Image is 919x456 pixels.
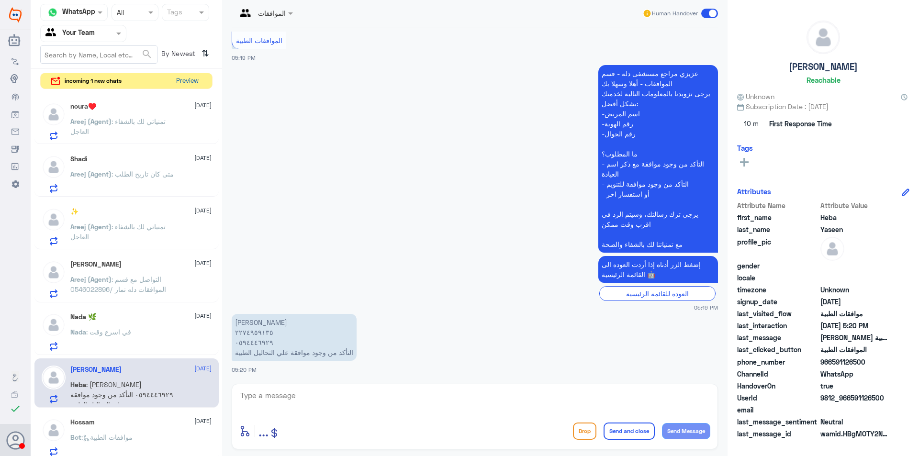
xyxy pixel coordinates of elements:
[70,418,95,426] h5: Hossam
[737,224,818,234] span: last_name
[42,313,66,337] img: defaultAdmin.png
[194,206,212,215] span: [DATE]
[737,321,818,331] span: last_interaction
[737,381,818,391] span: HandoverOn
[737,345,818,355] span: last_clicked_button
[70,380,173,409] span: : [PERSON_NAME] ٠٥٩٤٤٤٦٩٢٩ التأكد من وجود موافقة علي التحاليل الطبية
[737,309,818,319] span: last_visited_flow
[737,429,818,439] span: last_message_id
[737,273,818,283] span: locale
[820,345,890,355] span: الموافقات الطبية
[232,314,357,361] p: 25/9/2025, 5:20 PM
[166,7,182,19] div: Tags
[42,102,66,126] img: defaultAdmin.png
[70,102,96,111] h5: noura♥️
[737,237,818,259] span: profile_pic
[737,333,818,343] span: last_message
[737,285,818,295] span: timezone
[737,101,909,111] span: Subscription Date : [DATE]
[70,328,86,336] span: Nada
[10,403,21,414] i: check
[45,26,60,41] img: yourTeam.svg
[258,420,269,442] button: ...
[737,200,818,211] span: Attribute Name
[598,65,718,253] p: 25/9/2025, 5:19 PM
[820,297,890,307] span: 2025-09-25T14:19:40.385Z
[42,208,66,232] img: defaultAdmin.png
[820,369,890,379] span: 2
[41,46,157,63] input: Search by Name, Local etc…
[599,286,716,301] div: العودة للقائمة الرئيسية
[769,119,832,129] span: First Response Time
[737,417,818,427] span: last_message_sentiment
[662,423,710,439] button: Send Message
[70,117,112,125] span: Areej (Agent)
[194,154,212,162] span: [DATE]
[820,309,890,319] span: موافقات الطبية
[194,364,212,373] span: [DATE]
[789,61,858,72] h5: [PERSON_NAME]
[820,417,890,427] span: 0
[737,91,774,101] span: Unknown
[820,393,890,403] span: 9812_966591126500
[737,393,818,403] span: UserId
[70,366,122,374] h5: Heba Yaseen
[70,433,81,441] span: Bot
[820,224,890,234] span: Yaseen
[737,115,766,133] span: 10 m
[820,357,890,367] span: 966591126500
[737,261,818,271] span: gender
[70,275,166,293] span: : التواصل مع قسم الموافقات دله نمار /0546022896
[157,45,198,65] span: By Newest
[737,297,818,307] span: signup_date
[194,311,212,320] span: [DATE]
[807,76,841,84] h6: Reachable
[42,155,66,179] img: defaultAdmin.png
[737,212,818,222] span: first_name
[820,285,890,295] span: Unknown
[70,155,87,163] h5: Shadi
[652,9,698,18] span: Human Handover
[820,237,844,261] img: defaultAdmin.png
[9,7,22,22] img: Widebot Logo
[6,431,24,449] button: Avatar
[737,187,771,196] h6: Attributes
[70,260,122,268] h5: ابو ناصر
[45,5,60,20] img: whatsapp.png
[820,212,890,222] span: Heba
[820,333,890,343] span: رامي رمزي محمد ٢٢٧٤٩٥٩١٣٥ ٠٥٩٤٤٤٦٩٢٩ التأكد من وجود موافقة علي التحاليل الطبية
[604,423,655,440] button: Send and close
[573,423,596,440] button: Drop
[737,369,818,379] span: ChannelId
[232,367,257,373] span: 05:20 PM
[141,46,153,62] button: search
[81,433,133,441] span: : موافقات الطبية
[141,48,153,60] span: search
[194,259,212,267] span: [DATE]
[70,222,166,241] span: : تمنياتي لك بالشفاء العاجل
[820,321,890,331] span: 2025-09-25T14:20:50.088Z
[70,222,112,231] span: Areej (Agent)
[42,366,66,389] img: defaultAdmin.png
[70,313,96,321] h5: Nada 🌿
[598,256,718,283] p: 25/9/2025, 5:19 PM
[820,273,890,283] span: null
[112,170,174,178] span: : متى كان تاريخ الطلب
[807,21,840,54] img: defaultAdmin.png
[820,429,890,439] span: wamid.HBgMOTY2NTkxMTI2NTAwFQIAEhgUM0EwMzI3MjgyQzBDOUE0NDBGQzgA
[694,303,718,311] span: 05:19 PM
[820,261,890,271] span: null
[70,380,86,389] span: Heba
[236,36,282,44] span: الموافقات الطبية
[737,144,753,152] h6: Tags
[65,77,122,85] span: incoming 1 new chats
[194,101,212,110] span: [DATE]
[70,117,166,135] span: : تمنياتي لك بالشفاء العاجل
[70,170,112,178] span: Areej (Agent)
[194,417,212,425] span: [DATE]
[42,260,66,284] img: defaultAdmin.png
[42,418,66,442] img: defaultAdmin.png
[70,208,78,216] h5: ✨
[737,405,818,415] span: email
[202,45,209,61] i: ⇅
